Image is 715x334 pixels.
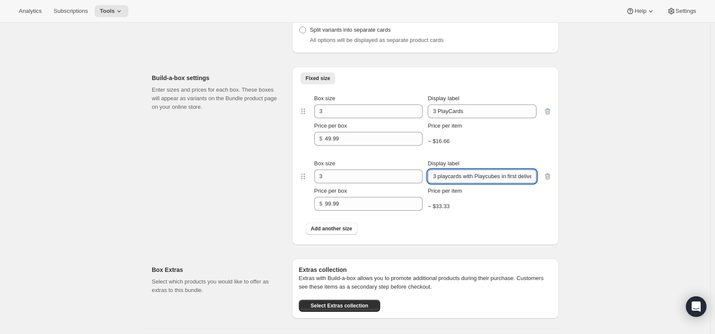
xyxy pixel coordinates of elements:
button: Settings [662,5,701,17]
input: Display label [428,170,536,183]
input: 10.00 [325,197,410,211]
h2: Build-a-box settings [152,74,278,82]
p: Extras with Build-a-box allows you to promote additional products during their purchase. Customer... [299,274,552,291]
p: Enter sizes and prices for each box. These boxes will appear as variants on the Bundle product pa... [152,86,278,111]
span: All options will be displayed as separate product cards [310,37,444,43]
div: Price per item [428,187,536,195]
span: Subscriptions [54,8,88,15]
span: $ [319,200,322,207]
button: Subscriptions [48,5,93,17]
span: Settings [676,8,696,15]
div: ~ $16.66 [428,137,536,146]
button: Help [621,5,660,17]
span: Box size [314,160,335,167]
span: Select Extras collection [310,302,368,309]
span: Analytics [19,8,42,15]
span: Display label [428,160,459,167]
span: Display label [428,95,459,101]
span: Add another size [311,225,352,232]
span: Price per box [314,188,347,194]
div: ~ $33.33 [428,202,536,211]
span: Price per box [314,122,347,129]
span: Fixed size [306,75,330,82]
span: Split variants into separate cards [310,27,391,33]
span: $ [319,135,322,142]
button: Add another size [306,223,357,235]
input: 10.00 [325,132,410,146]
input: Box size [314,170,410,183]
button: Tools [95,5,128,17]
h6: Extras collection [299,265,552,274]
button: Analytics [14,5,47,17]
button: Select Extras collection [299,300,380,312]
input: Box size [314,104,410,118]
input: Display label [428,104,536,118]
span: Box size [314,95,335,101]
p: Select which products you would like to offer as extras to this bundle. [152,277,278,295]
span: Tools [100,8,115,15]
div: Price per item [428,122,536,130]
h2: Box Extras [152,265,278,274]
span: Help [635,8,646,15]
div: Open Intercom Messenger [686,296,706,317]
